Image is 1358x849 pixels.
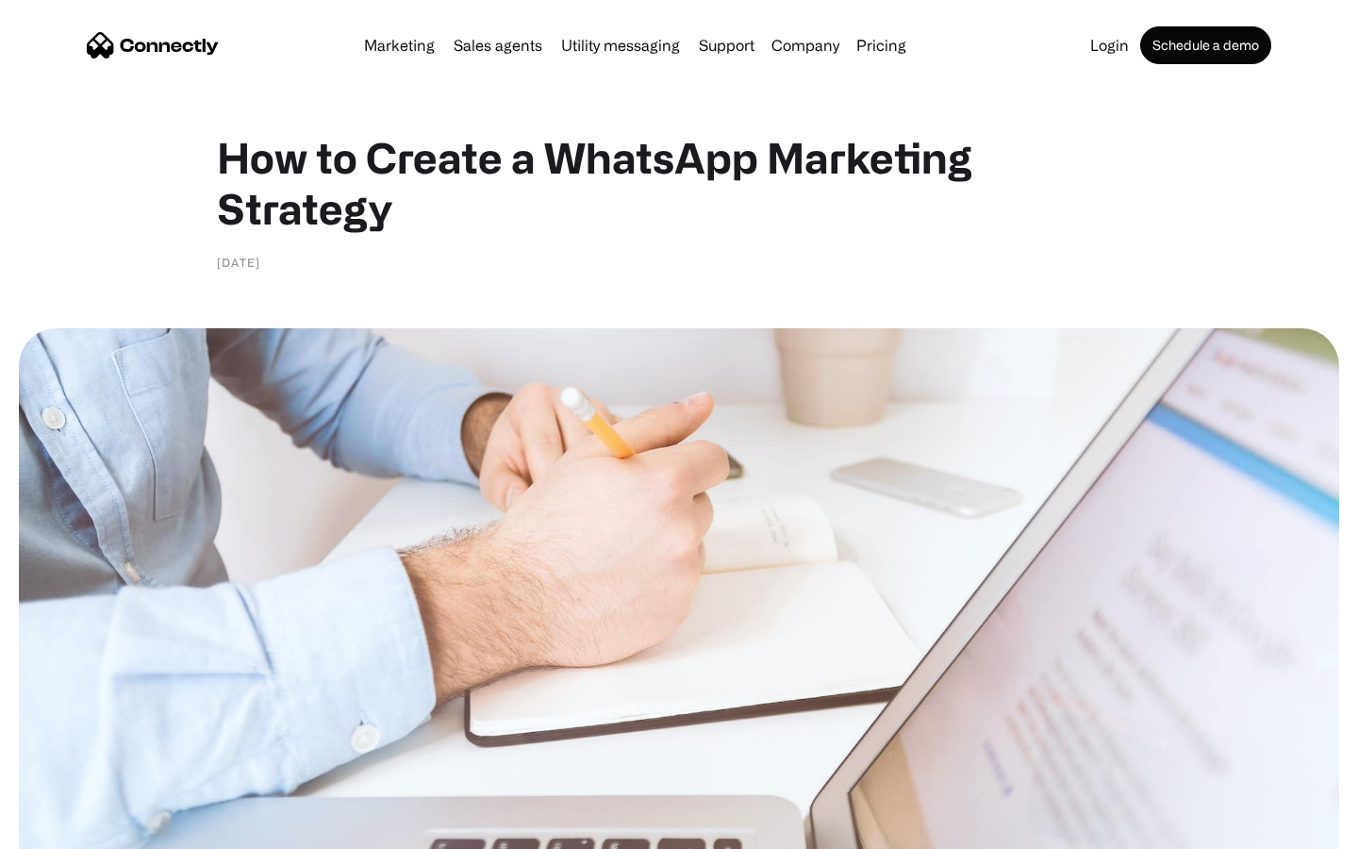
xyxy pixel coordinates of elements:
a: Sales agents [446,38,550,53]
a: Login [1083,38,1136,53]
aside: Language selected: English [19,816,113,842]
h1: How to Create a WhatsApp Marketing Strategy [217,132,1141,234]
div: Company [771,32,839,58]
a: Schedule a demo [1140,26,1271,64]
a: Utility messaging [554,38,687,53]
a: Support [691,38,762,53]
div: Company [766,32,845,58]
a: Marketing [356,38,442,53]
div: [DATE] [217,253,260,272]
ul: Language list [38,816,113,842]
a: Pricing [849,38,914,53]
a: home [87,31,219,59]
